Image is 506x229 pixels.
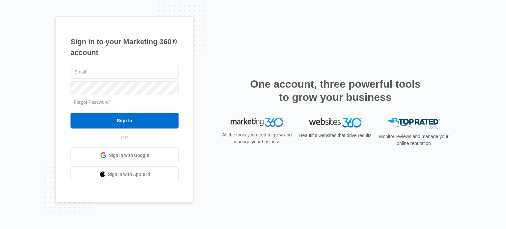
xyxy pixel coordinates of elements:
a: Sign in with Google [70,147,179,163]
span: Sign in with Apple Id [108,171,150,178]
input: Email [70,65,179,79]
p: All the tools you need to grow and manage your business [220,131,294,145]
a: Sign in with Apple Id [70,166,179,182]
input: Sign In [70,113,179,129]
a: Forgot Password? [74,100,111,105]
img: Top Rated Local [387,118,440,129]
h1: Sign in to your Marketing 360® account [70,36,179,58]
span: OR [117,134,133,141]
h2: One account, three powerful tools to grow your business [248,77,423,104]
img: Websites 360 [309,118,362,127]
p: Beautiful websites that drive results [298,132,372,139]
span: Sign in with Google [109,152,149,159]
img: Marketing 360 [231,118,283,127]
p: Monitor reviews and manage your online reputation [377,133,451,147]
